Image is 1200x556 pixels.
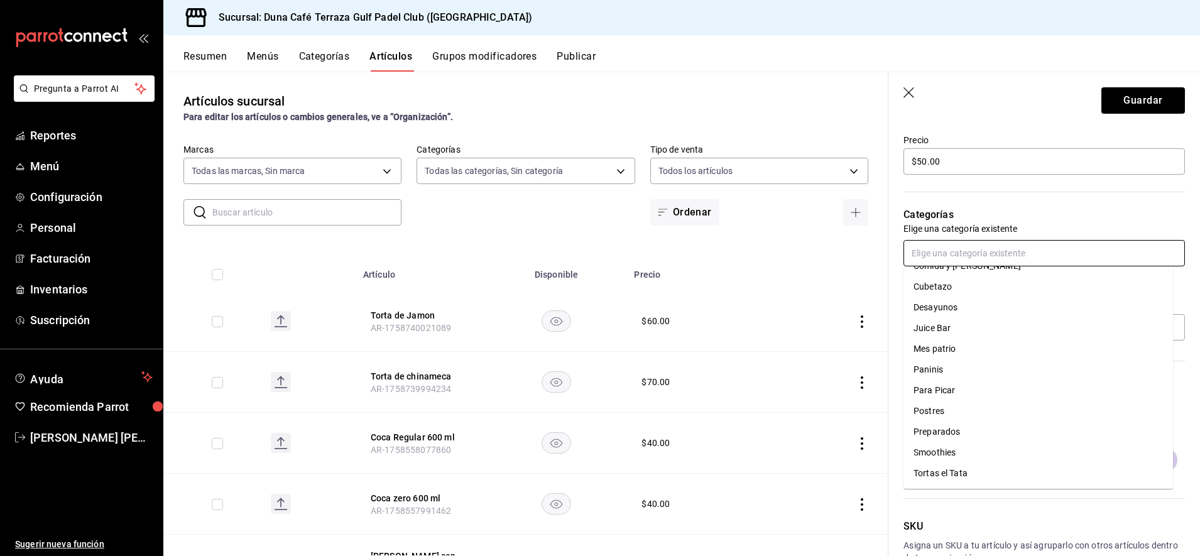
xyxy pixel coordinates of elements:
li: Smoothies [903,442,1173,463]
span: Recomienda Parrot [30,398,153,415]
a: Pregunta a Parrot AI [9,91,155,104]
li: Tortas el Tata [903,463,1173,484]
p: Categorías [903,207,1185,222]
li: Desayunos [903,297,1173,318]
li: Para Picar [903,380,1173,401]
span: Suscripción [30,312,153,329]
span: AR-1758558077860 [371,445,451,455]
div: $ 70.00 [641,376,670,388]
button: Categorías [299,50,350,72]
button: Publicar [557,50,596,72]
h3: Sucursal: Duna Café Terraza Gulf Padel Club ([GEOGRAPHIC_DATA]) [209,10,532,25]
button: edit-product-location [371,492,471,504]
span: Facturación [30,250,153,267]
li: Comida y [PERSON_NAME] [903,256,1173,276]
th: Precio [626,251,776,291]
span: AR-1758740021089 [371,323,451,333]
div: navigation tabs [183,50,1200,72]
button: Guardar [1101,87,1185,114]
button: availability-product [542,310,571,332]
label: Tipo de venta [650,145,868,154]
button: edit-product-location [371,309,471,322]
button: availability-product [542,432,571,454]
button: actions [856,498,868,511]
th: Artículo [356,251,486,291]
button: actions [856,315,868,328]
span: Todos los artículos [658,165,733,177]
div: $ 60.00 [641,315,670,327]
span: Configuración [30,188,153,205]
label: Marcas [183,145,401,154]
label: Precio [903,136,1185,144]
p: SKU [903,519,1185,534]
span: Todas las marcas, Sin marca [192,165,305,177]
div: $ 40.00 [641,498,670,510]
input: $0.00 [903,148,1185,175]
span: [PERSON_NAME] [PERSON_NAME] [30,429,153,446]
button: actions [856,376,868,389]
span: Reportes [30,127,153,144]
span: Todas las categorías, Sin categoría [425,165,563,177]
span: Pregunta a Parrot AI [34,82,135,95]
li: Juice Bar [903,318,1173,339]
span: Inventarios [30,281,153,298]
button: open_drawer_menu [138,33,148,43]
span: AR-1758739994234 [371,384,451,394]
div: Artículos sucursal [183,92,285,111]
li: Postres [903,401,1173,422]
th: Disponible [486,251,627,291]
span: Personal [30,219,153,236]
button: Grupos modificadores [432,50,537,72]
span: AR-1758557991462 [371,506,451,516]
input: Buscar artículo [212,200,401,225]
span: Menú [30,158,153,175]
li: Mes patrio [903,339,1173,359]
label: Categorías [417,145,635,154]
strong: Para editar los artículos o cambios generales, ve a “Organización”. [183,112,453,122]
li: Paninis [903,359,1173,380]
span: Sugerir nueva función [15,538,153,551]
li: Cubetazo [903,276,1173,297]
button: availability-product [542,371,571,393]
button: actions [856,437,868,450]
p: Elige una categoría existente [903,222,1185,235]
span: Ayuda [30,369,136,384]
button: Menús [247,50,278,72]
button: edit-product-location [371,370,471,383]
div: $ 40.00 [641,437,670,449]
button: availability-product [542,493,571,515]
button: Resumen [183,50,227,72]
li: Preparados [903,422,1173,442]
button: Ordenar [650,199,719,226]
button: Artículos [369,50,412,72]
input: Elige una categoría existente [903,240,1185,266]
button: edit-product-location [371,431,471,444]
button: Pregunta a Parrot AI [14,75,155,102]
